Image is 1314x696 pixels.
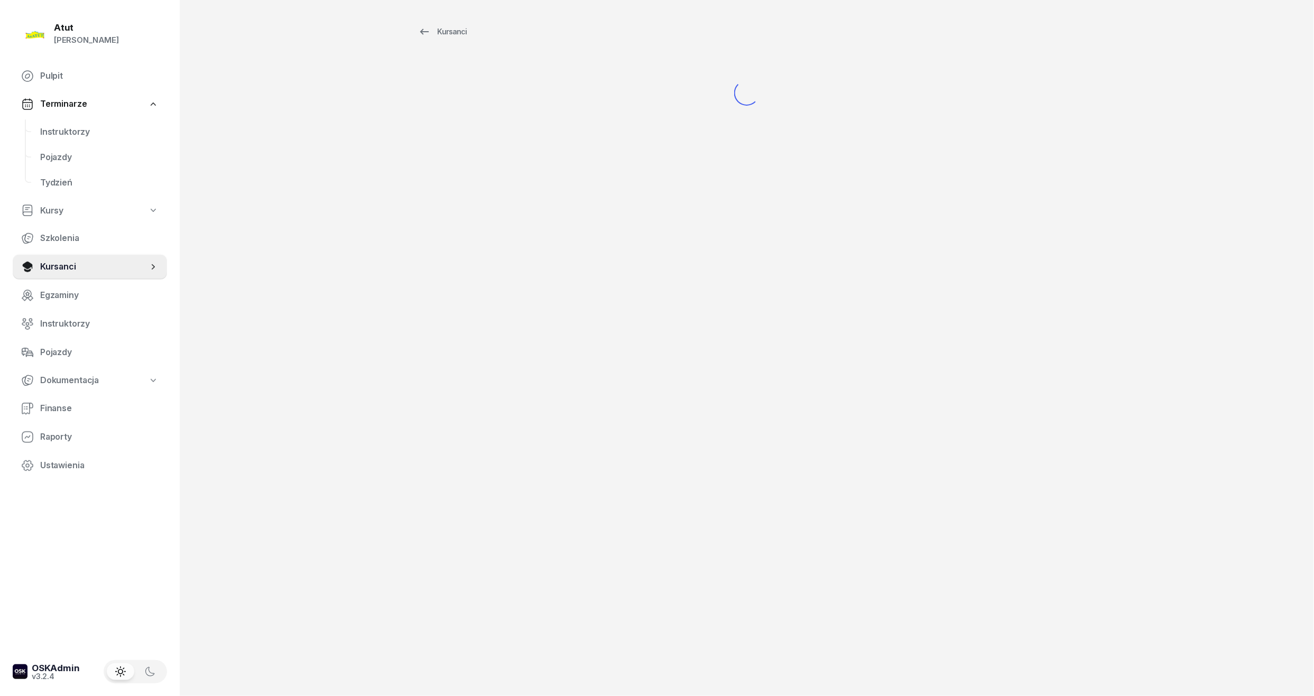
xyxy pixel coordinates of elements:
span: Pojazdy [40,151,159,164]
a: Dokumentacja [13,368,167,393]
a: Pojazdy [13,340,167,365]
span: Finanse [40,402,159,415]
div: Atut [54,23,119,32]
a: Egzaminy [13,283,167,308]
a: Kursy [13,199,167,223]
a: Raporty [13,424,167,450]
div: Kursanci [418,25,467,38]
div: v3.2.4 [32,673,80,680]
a: Pojazdy [32,145,167,170]
a: Instruktorzy [32,119,167,145]
span: Raporty [40,430,159,444]
a: Finanse [13,396,167,421]
a: Terminarze [13,92,167,116]
span: Terminarze [40,97,87,111]
span: Pulpit [40,69,159,83]
span: Szkolenia [40,231,159,245]
div: [PERSON_NAME] [54,33,119,47]
span: Ustawienia [40,459,159,472]
span: Pojazdy [40,346,159,359]
a: Tydzień [32,170,167,196]
span: Tydzień [40,176,159,190]
span: Instruktorzy [40,125,159,139]
div: OSKAdmin [32,664,80,673]
img: logo-xs-dark@2x.png [13,664,27,679]
a: Kursanci [409,21,476,42]
span: Egzaminy [40,289,159,302]
span: Kursy [40,204,63,218]
a: Ustawienia [13,453,167,478]
a: Pulpit [13,63,167,89]
span: Dokumentacja [40,374,99,387]
a: Instruktorzy [13,311,167,337]
a: Szkolenia [13,226,167,251]
span: Instruktorzy [40,317,159,331]
a: Kursanci [13,254,167,280]
span: Kursanci [40,260,148,274]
